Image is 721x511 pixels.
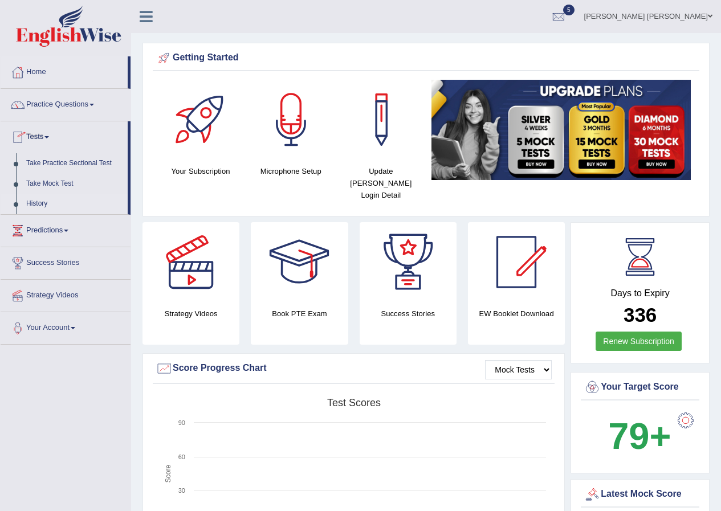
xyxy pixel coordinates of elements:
img: small5.jpg [431,80,691,180]
text: 30 [178,487,185,494]
div: Latest Mock Score [584,486,696,503]
div: Getting Started [156,50,696,67]
text: 90 [178,419,185,426]
text: 60 [178,453,185,460]
span: 5 [563,5,575,15]
a: History [21,194,128,214]
div: Score Progress Chart [156,360,552,377]
h4: Book PTE Exam [251,308,348,320]
a: Strategy Videos [1,280,131,308]
h4: Success Stories [360,308,457,320]
h4: Microphone Setup [251,165,330,177]
h4: Your Subscription [161,165,240,177]
div: Your Target Score [584,379,696,396]
a: Your Account [1,312,131,341]
h4: Update [PERSON_NAME] Login Detail [341,165,420,201]
a: Tests [1,121,128,150]
a: Success Stories [1,247,131,276]
a: Home [1,56,128,85]
h4: Days to Expiry [584,288,696,299]
a: Renew Subscription [596,332,682,351]
tspan: Test scores [327,397,381,408]
tspan: Score [164,465,172,483]
a: Take Practice Sectional Test [21,153,128,174]
a: Take Mock Test [21,174,128,194]
a: Predictions [1,215,131,243]
b: 79+ [608,415,671,457]
a: Practice Questions [1,89,131,117]
h4: EW Booklet Download [468,308,565,320]
h4: Strategy Videos [142,308,239,320]
b: 336 [624,304,657,326]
